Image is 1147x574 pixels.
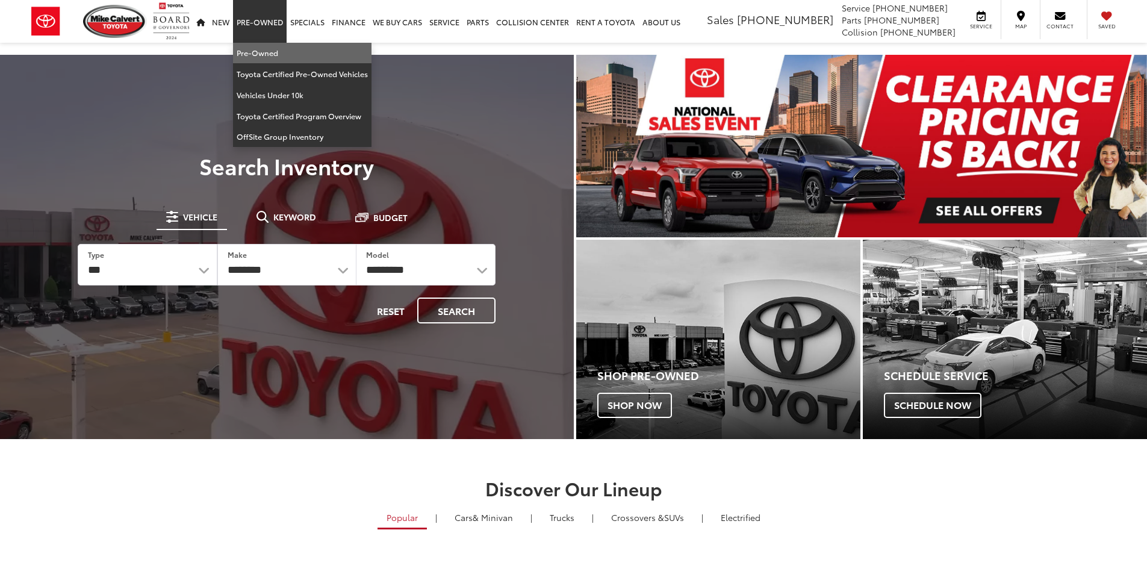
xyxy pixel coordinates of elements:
a: Schedule Service Schedule Now [863,240,1147,439]
a: OffSite Group Inventory [233,126,371,147]
h4: Schedule Service [884,370,1147,382]
a: Cars [446,507,522,528]
a: SUVs [602,507,693,528]
span: Shop Now [597,393,672,418]
label: Type [88,249,104,260]
span: Saved [1093,22,1120,30]
a: Shop Pre-Owned Shop Now [576,240,860,439]
button: Search [417,298,496,323]
label: Model [366,249,389,260]
h2: Discover Our Lineup [149,478,998,498]
li: | [432,511,440,523]
button: Reset [367,298,415,323]
h4: Shop Pre-Owned [597,370,860,382]
span: Service [842,2,870,14]
span: Service [968,22,995,30]
span: Map [1007,22,1034,30]
h3: Search Inventory [51,154,523,178]
span: Sales [707,11,734,27]
a: Popular [378,507,427,529]
li: | [589,511,597,523]
div: Toyota [863,240,1147,439]
li: | [698,511,706,523]
a: Electrified [712,507,769,528]
span: & Minivan [473,511,513,523]
a: Trucks [541,507,583,528]
a: Pre-Owned [233,43,371,64]
a: Toyota Certified Pre-Owned Vehicles [233,64,371,85]
span: Contact [1046,22,1074,30]
img: Mike Calvert Toyota [83,5,147,38]
a: Toyota Certified Program Overview [233,106,371,127]
span: Parts [842,14,862,26]
span: Budget [373,213,408,222]
span: Crossovers & [611,511,664,523]
span: Schedule Now [884,393,981,418]
span: Collision [842,26,878,38]
span: [PHONE_NUMBER] [737,11,833,27]
li: | [527,511,535,523]
span: [PHONE_NUMBER] [864,14,939,26]
span: Vehicle [183,213,217,221]
div: Toyota [576,240,860,439]
span: Keyword [273,213,316,221]
a: Vehicles Under 10k [233,85,371,106]
label: Make [228,249,247,260]
span: [PHONE_NUMBER] [880,26,956,38]
span: [PHONE_NUMBER] [872,2,948,14]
